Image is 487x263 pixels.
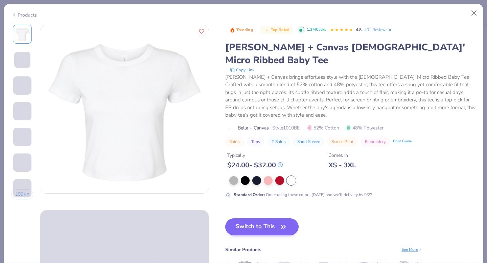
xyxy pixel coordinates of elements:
div: Similar Products [225,246,261,253]
button: Tops [247,137,264,146]
div: [PERSON_NAME] + Canvas [DEMOGRAPHIC_DATA]' Micro Ribbed Baby Tee [225,41,476,67]
span: Trending [236,28,253,32]
div: Typically [227,152,283,159]
img: Front [14,26,30,42]
button: Short Sleeve [293,137,324,146]
img: Top Rated sort [264,27,270,33]
button: Like [197,27,206,36]
button: T-Shirts [268,137,290,146]
span: 48% Polyester [346,124,384,131]
span: Bella + Canvas [238,124,269,131]
div: Comes In [328,152,356,159]
button: Shirts [225,137,244,146]
button: Switch to This [225,218,299,235]
div: Print Guide [393,139,412,144]
div: XS - 3XL [328,161,356,169]
button: Badge Button [226,26,256,34]
img: User generated content [13,146,14,164]
span: Style 1010BE [272,124,300,131]
div: 4.8 Stars [330,25,353,35]
a: 40+ Reviews [364,27,392,33]
span: 1.2M Clicks [307,27,326,33]
span: 4.8 [356,27,362,32]
button: Badge Button [260,26,293,34]
button: Embroidery [361,137,390,146]
img: Front [40,25,209,193]
img: Trending sort [230,27,235,33]
img: User generated content [13,197,14,216]
img: brand logo [225,125,234,131]
button: Close [468,7,481,20]
img: User generated content [13,172,14,190]
strong: Standard Order : [234,192,265,197]
button: copy to clipboard [228,67,256,73]
img: User generated content [13,95,14,113]
button: Screen Print [327,137,357,146]
span: Top Rated [271,28,290,32]
div: $ 24.00 - $ 32.00 [227,161,283,169]
div: Order using these colors [DATE] and we’ll delivery by 9/22. [234,192,373,198]
img: User generated content [13,120,14,139]
div: See More [401,246,422,253]
div: [PERSON_NAME] + Canvas brings effortless style with the [DEMOGRAPHIC_DATA]' Micro Ribbed Baby Tee... [225,73,476,119]
button: 158+ [11,189,33,199]
div: Products [11,11,37,19]
span: 52% Cotton [307,124,339,131]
